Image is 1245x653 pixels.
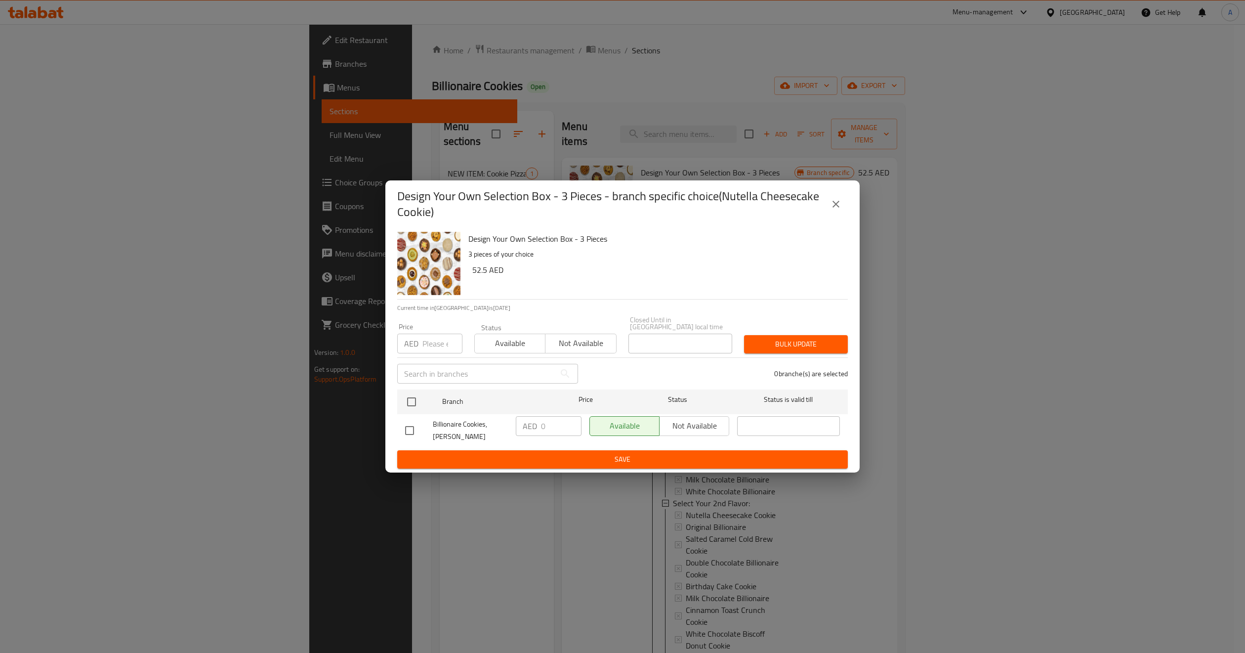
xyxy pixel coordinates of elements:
[737,393,840,406] span: Status is valid till
[405,453,840,466] span: Save
[752,338,840,350] span: Bulk update
[422,334,462,353] input: Please enter price
[468,248,840,261] p: 3 pieces of your choice
[433,418,508,443] span: Billionaire Cookies, [PERSON_NAME]
[397,304,848,312] p: Current time in [GEOGRAPHIC_DATA] is [DATE]
[474,334,545,353] button: Available
[397,232,460,295] img: Design Your Own Selection Box - 3 Pieces
[545,334,616,353] button: Not available
[479,336,541,350] span: Available
[442,395,545,408] span: Branch
[553,393,619,406] span: Price
[468,232,840,246] h6: Design Your Own Selection Box - 3 Pieces
[404,338,418,349] p: AED
[824,192,848,216] button: close
[397,450,848,469] button: Save
[523,420,537,432] p: AED
[397,364,555,384] input: Search in branches
[626,393,729,406] span: Status
[744,335,848,353] button: Bulk update
[472,263,840,277] h6: 52.5 AED
[549,336,612,350] span: Not available
[397,188,824,220] h2: Design Your Own Selection Box - 3 Pieces - branch specific choice(Nutella Cheesecake Cookie)
[541,416,581,436] input: Please enter price
[774,369,848,379] p: 0 branche(s) are selected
